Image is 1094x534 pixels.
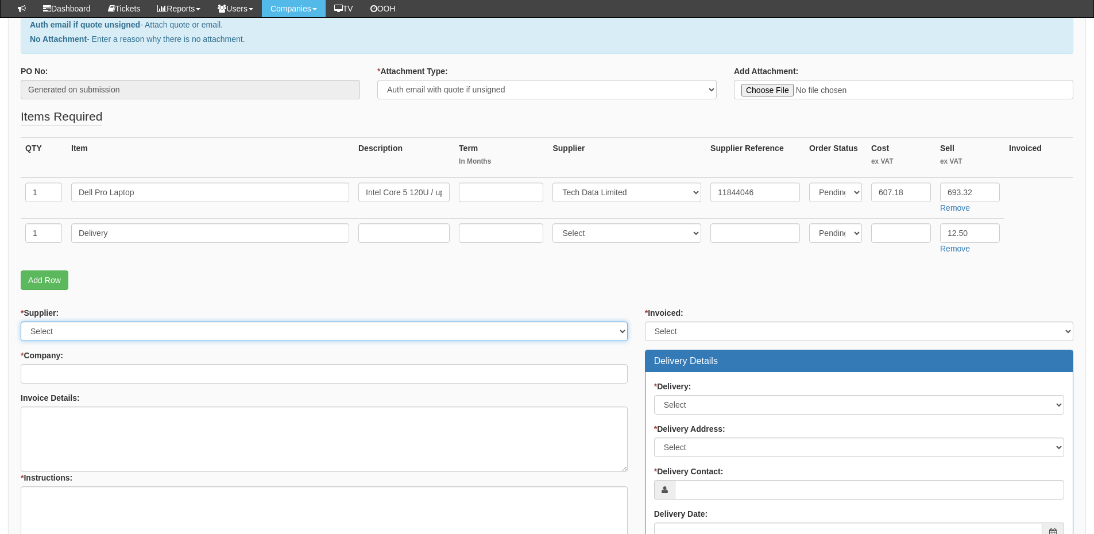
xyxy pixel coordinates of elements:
[21,392,80,404] label: Invoice Details:
[21,108,102,126] legend: Items Required
[30,19,1064,30] p: - Attach quote or email.
[454,137,548,177] th: Term
[1004,137,1073,177] th: Invoiced
[867,137,935,177] th: Cost
[935,137,1004,177] th: Sell
[706,137,805,177] th: Supplier Reference
[30,34,87,44] b: No Attachment
[21,65,48,77] label: PO No:
[21,472,72,483] label: Instructions:
[940,244,970,253] a: Remove
[354,137,454,177] th: Description
[645,307,683,319] label: Invoiced:
[377,65,448,77] label: Attachment Type:
[21,270,68,290] a: Add Row
[67,137,354,177] th: Item
[654,508,708,520] label: Delivery Date:
[871,157,931,167] small: ex VAT
[940,203,970,212] a: Remove
[734,65,798,77] label: Add Attachment:
[654,356,1064,366] h3: Delivery Details
[30,20,140,29] b: Auth email if quote unsigned
[548,137,706,177] th: Supplier
[940,157,1000,167] small: ex VAT
[21,307,59,319] label: Supplier:
[654,423,725,435] label: Delivery Address:
[459,157,543,167] small: In Months
[21,350,63,361] label: Company:
[805,137,867,177] th: Order Status
[654,381,691,392] label: Delivery:
[21,137,67,177] th: QTY
[30,33,1064,45] p: - Enter a reason why there is no attachment.
[654,466,724,477] label: Delivery Contact:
